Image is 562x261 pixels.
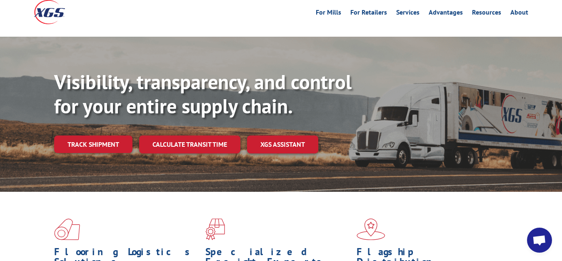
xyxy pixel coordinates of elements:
img: xgs-icon-focused-on-flooring-red [205,218,225,240]
a: Advantages [429,9,463,18]
a: Services [396,9,420,18]
a: For Mills [316,9,341,18]
a: Track shipment [54,136,132,153]
a: About [510,9,528,18]
b: Visibility, transparency, and control for your entire supply chain. [54,69,352,119]
a: Resources [472,9,501,18]
a: For Retailers [350,9,387,18]
img: xgs-icon-total-supply-chain-intelligence-red [54,218,80,240]
div: Open chat [527,228,552,253]
a: Calculate transit time [139,136,240,153]
img: xgs-icon-flagship-distribution-model-red [357,218,385,240]
a: XGS ASSISTANT [247,136,318,153]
